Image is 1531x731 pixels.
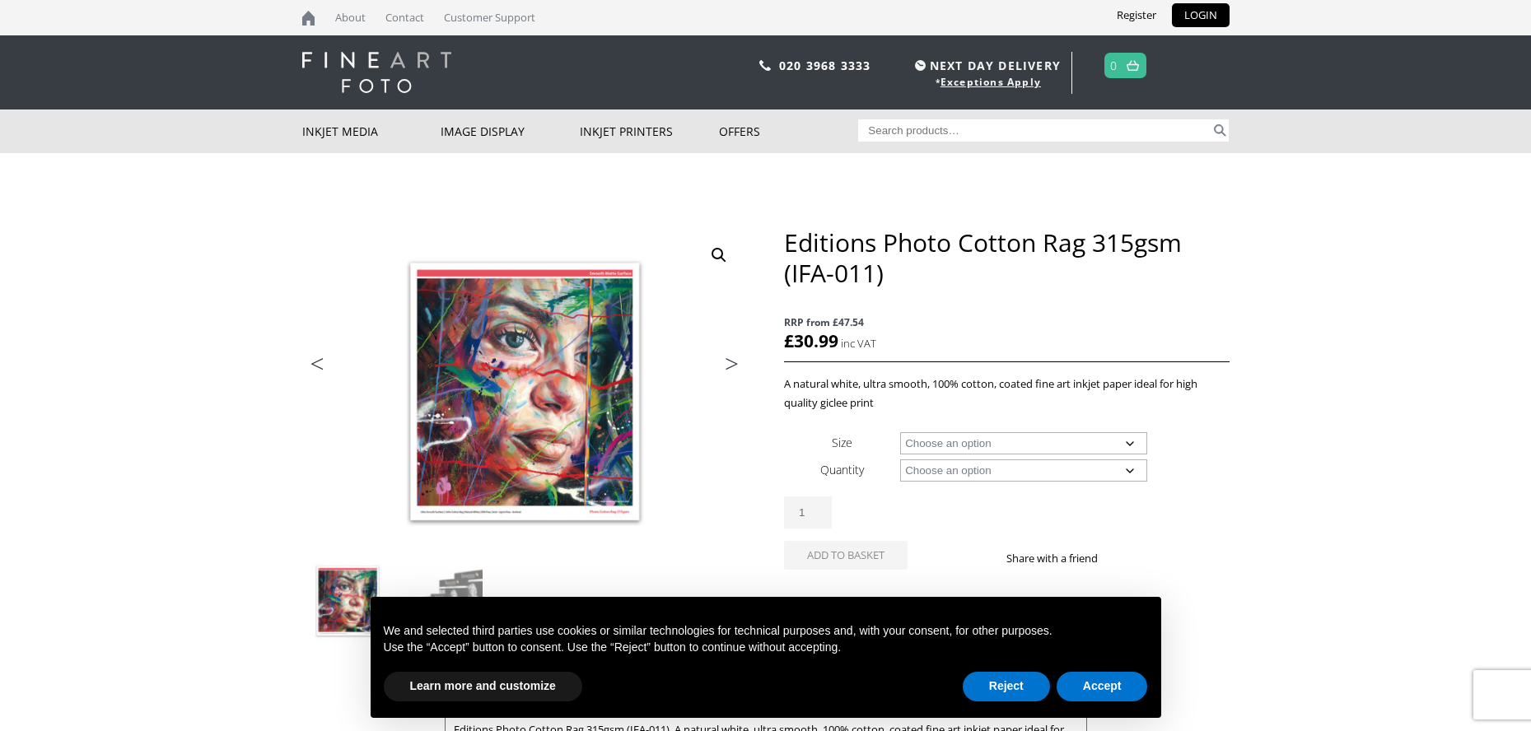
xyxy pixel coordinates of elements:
span: £ [784,329,794,352]
input: Product quantity [784,496,832,528]
bdi: 30.99 [784,329,838,352]
img: time.svg [915,60,926,71]
p: Share with a friend [1006,549,1118,568]
label: Quantity [820,462,864,477]
img: email sharing button [1157,552,1170,565]
img: facebook sharing button [1118,552,1131,565]
a: 020 3968 3333 [779,58,871,73]
button: Reject [963,672,1050,701]
a: LOGIN [1172,3,1230,27]
a: Offers [719,109,858,153]
span: NEXT DAY DELIVERY [911,56,1061,75]
span: RRP from £47.54 [784,313,1229,332]
a: Inkjet Media [302,109,441,153]
input: Search products… [858,119,1211,142]
button: Learn more and customize [384,672,582,701]
img: Editions Photo Cotton Rag 315gsm (IFA-011) [303,556,392,645]
a: Exceptions Apply [941,75,1041,89]
img: twitter sharing button [1137,552,1151,565]
img: basket.svg [1127,60,1139,71]
p: Use the “Accept” button to consent. Use the “Reject” button to continue without accepting. [384,640,1148,656]
h1: Editions Photo Cotton Rag 315gsm (IFA-011) [784,227,1229,288]
img: Editions Photo Cotton Rag 315gsm (IFA-011) [302,227,747,556]
a: Inkjet Printers [580,109,719,153]
img: logo-white.svg [302,52,451,93]
p: A natural white, ultra smooth, 100% cotton, coated fine art inkjet paper ideal for high quality g... [784,375,1229,412]
p: We and selected third parties use cookies or similar technologies for technical purposes and, wit... [384,623,1148,640]
a: 0 [1110,54,1118,77]
button: Add to basket [784,541,908,570]
label: Size [832,435,852,450]
img: phone.svg [759,60,771,71]
button: Accept [1057,672,1148,701]
img: Editions Photo Cotton Rag 315gsm (IFA-011) - Image 2 [394,556,483,645]
a: Image Display [441,109,580,153]
button: Search [1211,119,1230,142]
a: Register [1104,3,1169,27]
a: View full-screen image gallery [704,240,734,270]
